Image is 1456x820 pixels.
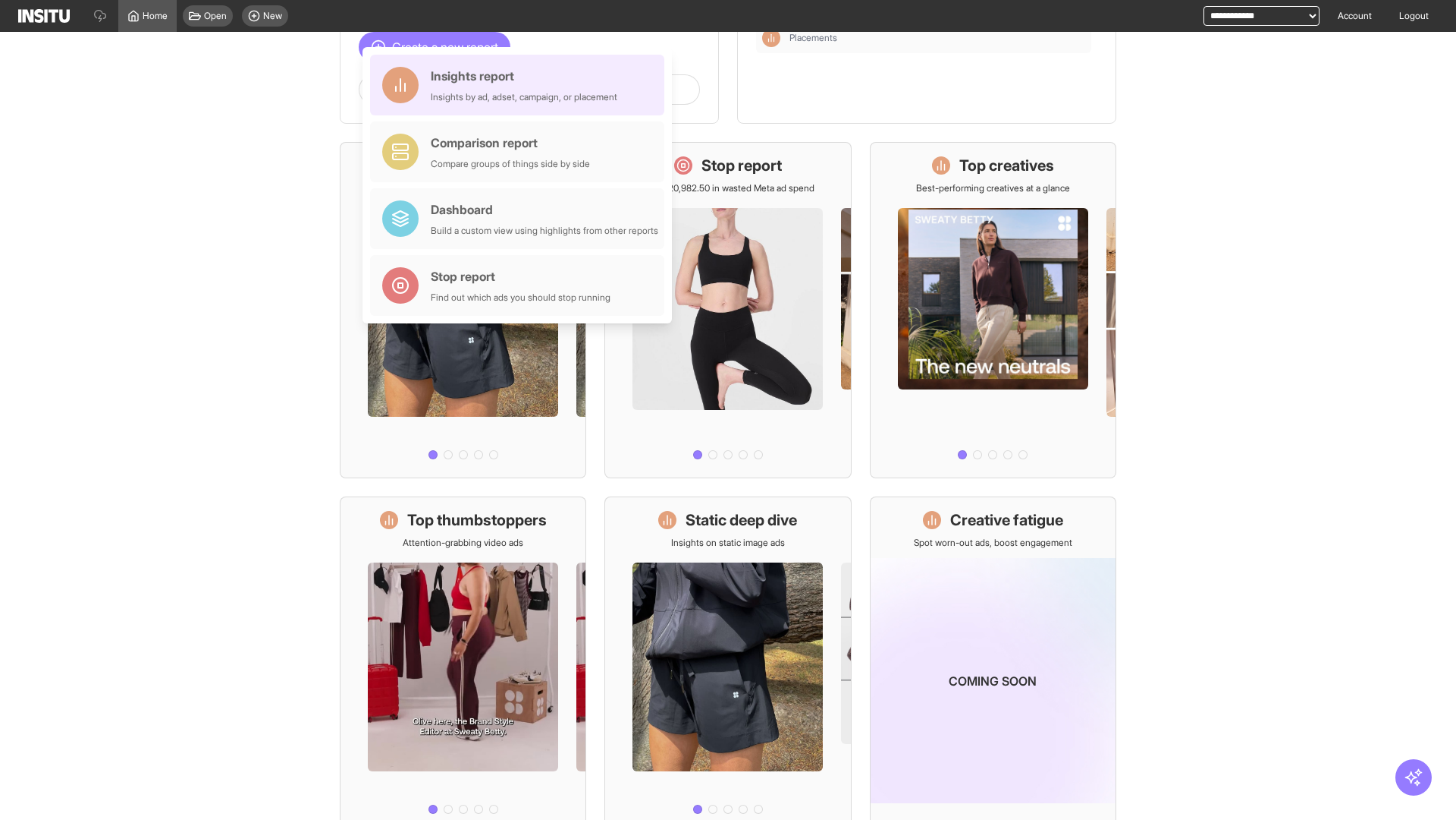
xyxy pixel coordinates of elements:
[870,142,1116,478] a: Top creativesBest-performing creatives at a glance
[671,537,785,549] p: Insights on static image ads
[686,509,797,531] h1: Static deep dive
[789,32,1085,44] span: Placements
[431,292,610,304] div: Find out which ads you should stop running
[204,10,227,22] span: Open
[263,10,282,22] span: New
[431,200,658,219] div: Dashboard
[604,142,851,478] a: Stop reportSave £20,982.50 in wasted Meta ad spend
[407,509,547,531] h1: Top thumbstoppers
[403,537,523,549] p: Attention-grabbing video ads
[959,155,1054,176] h1: Top creatives
[431,67,617,85] div: Insights report
[340,142,586,478] a: What's live nowSee all active ads instantly
[789,32,837,44] span: Placements
[431,225,658,237] div: Build a custom view using highlights from other reports
[916,182,1070,194] p: Best-performing creatives at a glance
[431,91,617,103] div: Insights by ad, adset, campaign, or placement
[18,9,70,23] img: Logo
[431,267,610,285] div: Stop report
[143,10,168,22] span: Home
[701,155,782,176] h1: Stop report
[392,38,498,56] span: Create a new report
[431,134,590,152] div: Comparison report
[762,29,780,47] div: Insights
[431,158,590,170] div: Compare groups of things side by side
[359,32,510,62] button: Create a new report
[641,182,814,194] p: Save £20,982.50 in wasted Meta ad spend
